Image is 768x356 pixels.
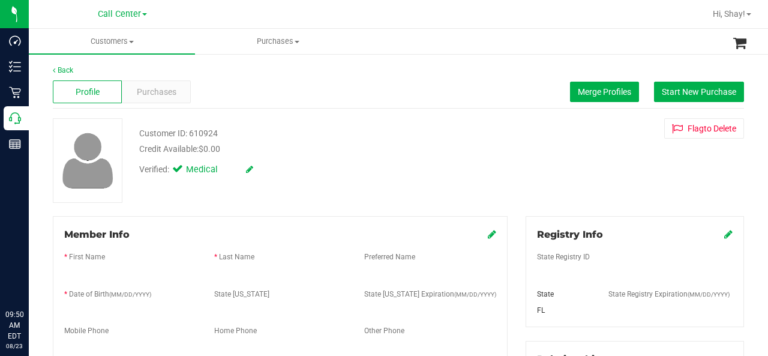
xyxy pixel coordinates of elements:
[109,291,151,298] span: (MM/DD/YYYY)
[578,87,631,97] span: Merge Profiles
[454,291,496,298] span: (MM/DD/YYYY)
[664,118,744,139] button: Flagto Delete
[69,252,105,262] label: First Name
[713,9,745,19] span: Hi, Shay!
[64,229,130,240] span: Member Info
[139,127,218,140] div: Customer ID: 610924
[69,289,151,300] label: Date of Birth
[528,305,599,316] div: FL
[98,9,141,19] span: Call Center
[9,61,21,73] inline-svg: Inventory
[214,325,257,336] label: Home Phone
[137,86,176,98] span: Purchases
[186,163,234,176] span: Medical
[12,260,48,296] iframe: Resource center
[35,258,50,273] iframe: Resource center unread badge
[29,29,195,54] a: Customers
[9,138,21,150] inline-svg: Reports
[9,112,21,124] inline-svg: Call Center
[9,86,21,98] inline-svg: Retail
[64,325,109,336] label: Mobile Phone
[139,163,253,176] div: Verified:
[29,36,195,47] span: Customers
[56,130,119,192] img: user-icon.png
[199,144,220,154] span: $0.00
[608,289,730,300] label: State Registry Expiration
[214,289,269,300] label: State [US_STATE]
[688,291,730,298] span: (MM/DD/YYYY)
[195,29,361,54] a: Purchases
[364,252,415,262] label: Preferred Name
[9,35,21,47] inline-svg: Dashboard
[537,252,590,262] label: State Registry ID
[139,143,476,155] div: Credit Available:
[219,252,254,262] label: Last Name
[654,82,744,102] button: Start New Purchase
[76,86,100,98] span: Profile
[537,229,603,240] span: Registry Info
[662,87,736,97] span: Start New Purchase
[528,289,599,300] div: State
[5,342,23,351] p: 08/23
[570,82,639,102] button: Merge Profiles
[364,325,404,336] label: Other Phone
[5,309,23,342] p: 09:50 AM EDT
[196,36,361,47] span: Purchases
[53,66,73,74] a: Back
[364,289,496,300] label: State [US_STATE] Expiration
